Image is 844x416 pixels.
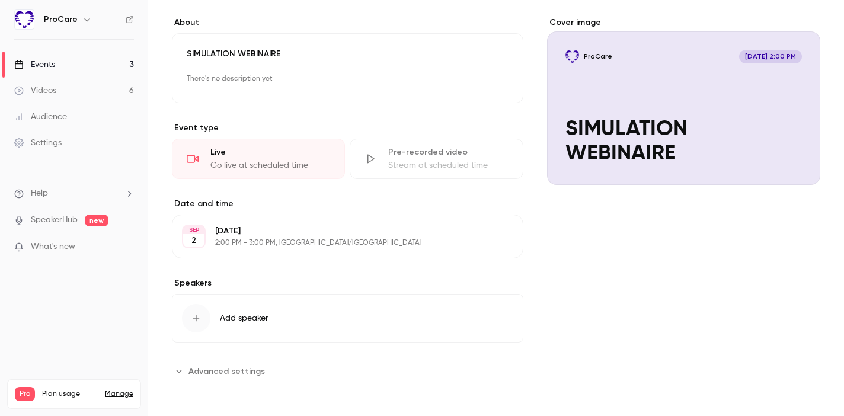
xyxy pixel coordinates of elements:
[388,146,508,158] div: Pre-recorded video
[215,238,461,248] p: 2:00 PM - 3:00 PM, [GEOGRAPHIC_DATA]/[GEOGRAPHIC_DATA]
[172,139,345,179] div: LiveGo live at scheduled time
[44,14,78,25] h6: ProCare
[42,389,98,399] span: Plan usage
[350,139,523,179] div: Pre-recorded videoStream at scheduled time
[172,122,523,134] p: Event type
[14,137,62,149] div: Settings
[172,361,272,380] button: Advanced settings
[187,48,509,60] p: SIMULATION WEBINAIRE
[14,111,67,123] div: Audience
[14,187,134,200] li: help-dropdown-opener
[31,214,78,226] a: SpeakerHub
[15,10,34,29] img: ProCare
[172,361,523,380] section: Advanced settings
[172,294,523,343] button: Add speaker
[187,69,509,88] p: There's no description yet
[388,159,508,171] div: Stream at scheduled time
[85,215,108,226] span: new
[31,241,75,253] span: What's new
[210,146,330,158] div: Live
[105,389,133,399] a: Manage
[14,59,55,71] div: Events
[191,235,196,247] p: 2
[220,312,268,324] span: Add speaker
[210,159,330,171] div: Go live at scheduled time
[172,277,523,289] label: Speakers
[15,387,35,401] span: Pro
[215,225,461,237] p: [DATE]
[547,17,820,28] label: Cover image
[547,17,820,185] section: Cover image
[183,226,204,234] div: SEP
[172,17,523,28] label: About
[172,198,523,210] label: Date and time
[14,85,56,97] div: Videos
[188,365,265,377] span: Advanced settings
[31,187,48,200] span: Help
